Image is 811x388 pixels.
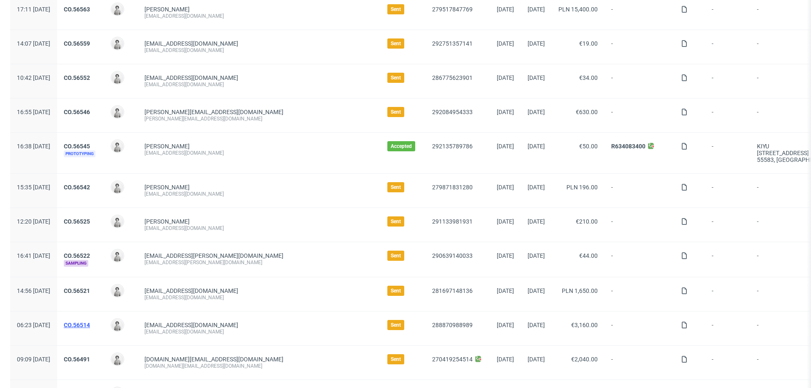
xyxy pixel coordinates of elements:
span: 09:09 [DATE] [17,356,50,363]
span: [DATE] [528,143,545,150]
span: - [712,287,743,301]
a: 292135789786 [432,143,473,150]
img: Dudek Mariola [112,181,123,193]
span: [DATE] [497,322,514,328]
span: 15:35 [DATE] [17,184,50,191]
img: Dudek Mariola [112,216,123,227]
span: - [712,109,743,122]
span: PLN 15,400.00 [558,6,598,13]
div: [EMAIL_ADDRESS][DOMAIN_NAME] [144,150,374,156]
img: Dudek Mariola [112,353,123,365]
a: CO.56542 [64,184,90,191]
span: [DATE] [528,287,545,294]
span: [DATE] [528,218,545,225]
span: Sent [391,109,401,115]
a: CO.56514 [64,322,90,328]
span: PLN 1,650.00 [562,287,598,294]
span: - [611,184,667,197]
a: [PERSON_NAME] [144,184,190,191]
span: Sent [391,40,401,47]
div: [PERSON_NAME][EMAIL_ADDRESS][DOMAIN_NAME] [144,115,374,122]
a: R634083400 [611,143,645,150]
span: - [712,322,743,335]
span: 16:41 [DATE] [17,252,50,259]
div: [EMAIL_ADDRESS][PERSON_NAME][DOMAIN_NAME] [144,259,374,266]
span: [DATE] [497,184,514,191]
span: [DATE] [497,109,514,115]
span: 14:56 [DATE] [17,287,50,294]
a: [PERSON_NAME] [144,143,190,150]
img: Dudek Mariola [112,38,123,49]
a: CO.56559 [64,40,90,47]
span: - [712,143,743,163]
span: Sent [391,287,401,294]
div: [EMAIL_ADDRESS][DOMAIN_NAME] [144,225,374,232]
span: Sampling [64,260,88,267]
span: €2,040.00 [571,356,598,363]
a: 292751357141 [432,40,473,47]
span: - [611,40,667,54]
span: €19.00 [579,40,598,47]
span: [DATE] [497,287,514,294]
span: 06:23 [DATE] [17,322,50,328]
span: Prototyping [64,150,95,157]
span: [EMAIL_ADDRESS][DOMAIN_NAME] [144,322,238,328]
a: 270419254514 [432,356,473,363]
span: PLN 196.00 [566,184,598,191]
span: - [712,40,743,54]
span: - [712,218,743,232]
a: 279517847769 [432,6,473,13]
span: Sent [391,6,401,13]
img: Dudek Mariola [112,140,123,152]
img: Dudek Mariola [112,106,123,118]
span: Sent [391,74,401,81]
span: [DATE] [497,356,514,363]
a: CO.56491 [64,356,90,363]
span: [DATE] [497,6,514,13]
span: [DATE] [528,184,545,191]
span: 17:11 [DATE] [17,6,50,13]
a: [PERSON_NAME] [144,218,190,225]
span: [EMAIL_ADDRESS][DOMAIN_NAME] [144,74,238,81]
a: CO.56522 [64,252,90,259]
a: 281697148136 [432,287,473,294]
span: [DATE] [528,356,545,363]
span: [DATE] [528,109,545,115]
span: Sent [391,252,401,259]
span: [DATE] [497,74,514,81]
a: CO.56521 [64,287,90,294]
img: Dudek Mariola [112,72,123,84]
a: CO.56546 [64,109,90,115]
span: - [611,322,667,335]
span: - [611,74,667,88]
span: - [611,252,667,267]
span: - [712,74,743,88]
span: - [712,252,743,267]
span: €44.00 [579,252,598,259]
span: €50.00 [579,143,598,150]
span: 12:20 [DATE] [17,218,50,225]
span: - [611,6,667,19]
span: [PERSON_NAME][EMAIL_ADDRESS][DOMAIN_NAME] [144,109,283,115]
span: [EMAIL_ADDRESS][PERSON_NAME][DOMAIN_NAME] [144,252,283,259]
span: 14:07 [DATE] [17,40,50,47]
div: [EMAIL_ADDRESS][DOMAIN_NAME] [144,81,374,88]
span: 16:55 [DATE] [17,109,50,115]
img: Dudek Mariola [112,3,123,15]
img: Dudek Mariola [112,319,123,331]
a: 290639140033 [432,252,473,259]
span: - [712,356,743,369]
a: 286775623901 [432,74,473,81]
span: €3,160.00 [571,322,598,328]
a: [EMAIL_ADDRESS][DOMAIN_NAME] [144,40,238,47]
span: - [611,356,667,369]
span: [EMAIL_ADDRESS][DOMAIN_NAME] [144,287,238,294]
span: Accepted [391,143,412,150]
a: 288870988989 [432,322,473,328]
span: - [712,6,743,19]
span: 10:42 [DATE] [17,74,50,81]
div: [EMAIL_ADDRESS][DOMAIN_NAME] [144,294,374,301]
a: CO.56545 [64,143,90,150]
span: Sent [391,356,401,363]
span: [DATE] [497,252,514,259]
